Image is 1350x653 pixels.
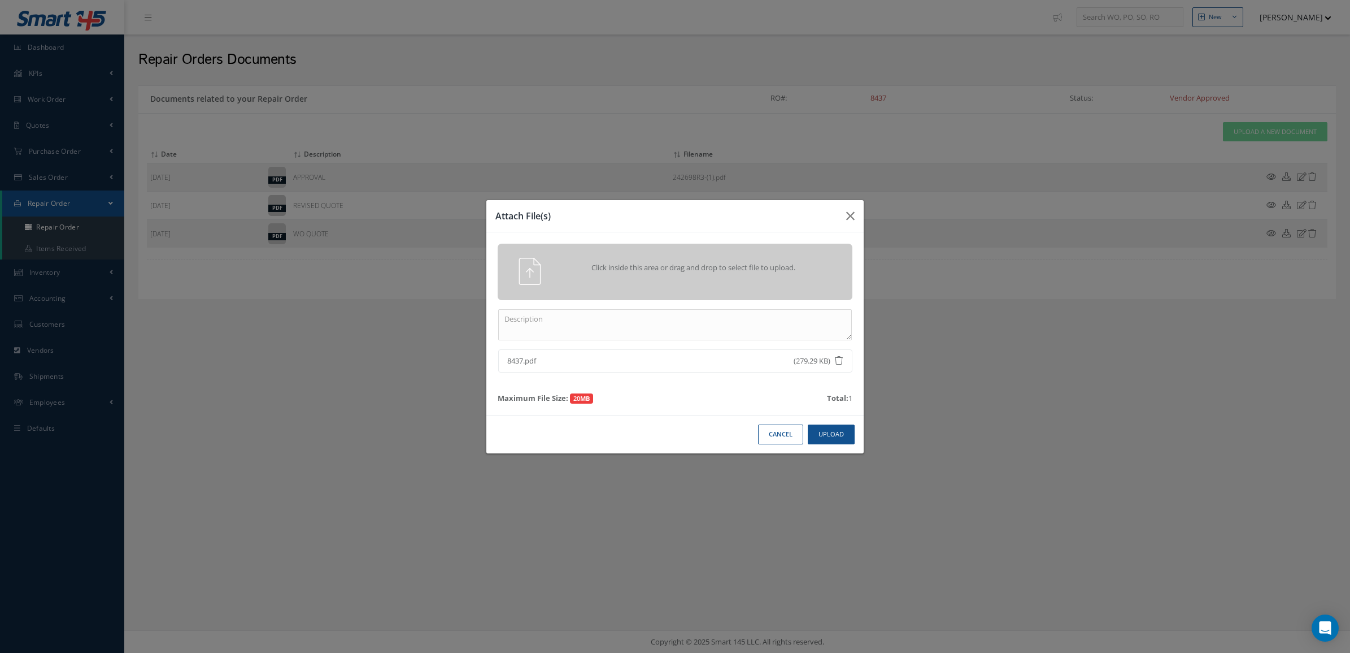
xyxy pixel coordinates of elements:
span: 8437.pdf [507,356,759,367]
strong: Maximum File Size: [498,393,568,403]
div: 1 [827,393,852,404]
span: (279.29 KB) [794,356,835,367]
img: svg+xml;base64,PHN2ZyB4bWxucz0iaHR0cDovL3d3dy53My5vcmcvMjAwMC9zdmciIHhtbG5zOnhsaW5rPSJodHRwOi8vd3... [516,258,543,285]
button: Upload [808,425,855,444]
h3: Attach File(s) [495,209,837,223]
div: Open Intercom Messenger [1312,615,1339,642]
strong: Total: [827,393,848,403]
button: Cancel [758,425,803,444]
span: Click inside this area or drag and drop to select file to upload. [565,262,822,274]
span: 20 [570,393,593,404]
strong: MB [580,394,590,403]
